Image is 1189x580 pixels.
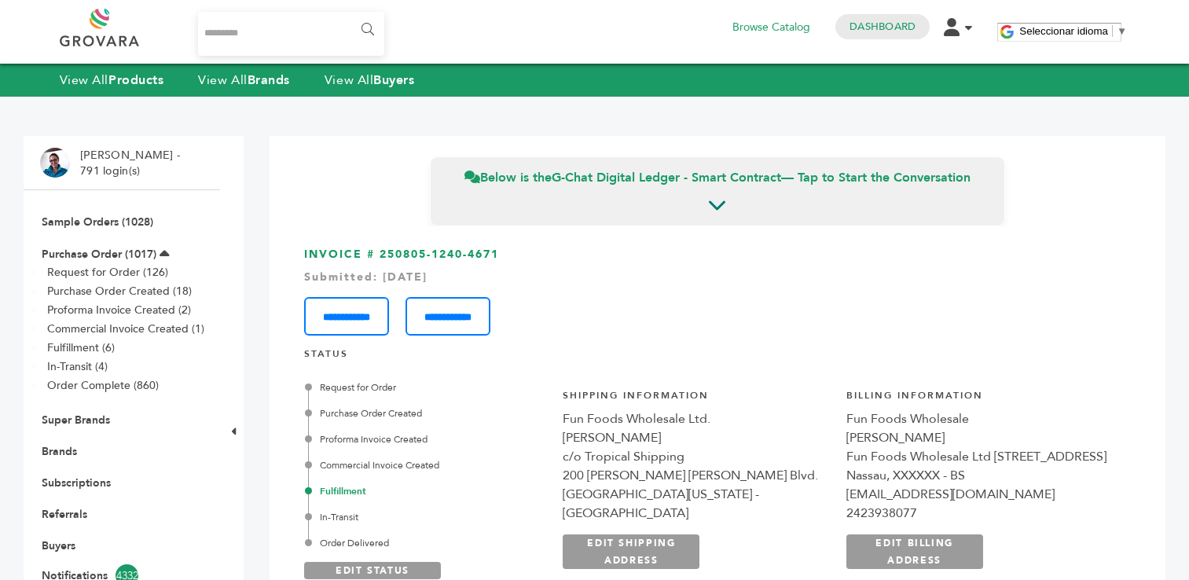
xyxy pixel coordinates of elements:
a: Super Brands [42,413,110,428]
div: 2423938077 [846,504,1114,523]
strong: Products [108,72,163,89]
a: Seleccionar idioma​ [1019,25,1127,37]
a: Dashboard [850,20,916,34]
a: Buyers [42,538,75,553]
div: Purchase Order Created [308,406,545,420]
a: Purchase Order Created (18) [47,284,192,299]
h4: Shipping Information [563,389,830,410]
a: View AllBrands [198,72,290,89]
a: Purchase Order (1017) [42,247,156,262]
a: Order Complete (860) [47,378,159,393]
h3: INVOICE # 250805-1240-4671 [304,247,1131,336]
span: Seleccionar idioma [1019,25,1108,37]
span: ​ [1112,25,1113,37]
a: In-Transit (4) [47,359,108,374]
div: c/o Tropical Shipping [563,447,830,466]
a: View AllBuyers [325,72,415,89]
a: Fulfillment (6) [47,340,115,355]
h4: Billing Information [846,389,1114,410]
div: In-Transit [308,510,545,524]
strong: Buyers [373,72,414,89]
a: Request for Order (126) [47,265,168,280]
div: Commercial Invoice Created [308,458,545,472]
span: ▼ [1117,25,1127,37]
div: Fulfillment [308,484,545,498]
a: Browse Catalog [732,19,810,36]
div: Proforma Invoice Created [308,432,545,446]
a: EDIT BILLING ADDRESS [846,534,983,569]
a: EDIT STATUS [304,562,441,579]
strong: Brands [248,72,290,89]
a: Proforma Invoice Created (2) [47,303,191,318]
a: View AllProducts [60,72,164,89]
div: [PERSON_NAME] [563,428,830,447]
a: Brands [42,444,77,459]
input: Search... [198,12,384,56]
a: Commercial Invoice Created (1) [47,321,204,336]
h4: STATUS [304,347,1131,369]
a: Sample Orders (1028) [42,215,153,229]
div: Fun Foods Wholesale Ltd [STREET_ADDRESS] [846,447,1114,466]
div: Order Delivered [308,536,545,550]
a: EDIT SHIPPING ADDRESS [563,534,699,569]
div: [GEOGRAPHIC_DATA][US_STATE] - [GEOGRAPHIC_DATA] [563,485,830,523]
div: Nassau, XXXXXX - BS [846,466,1114,485]
div: Fun Foods Wholesale Ltd. [563,409,830,428]
a: Subscriptions [42,475,111,490]
div: Submitted: [DATE] [304,270,1131,285]
div: 200 [PERSON_NAME] [PERSON_NAME] Blvd. [563,466,830,485]
a: Referrals [42,507,87,522]
div: [EMAIL_ADDRESS][DOMAIN_NAME] [846,485,1114,504]
div: Fun Foods Wholesale [846,409,1114,428]
div: Request for Order [308,380,545,395]
li: [PERSON_NAME] - 791 login(s) [80,148,184,178]
div: [PERSON_NAME] [846,428,1114,447]
strong: G-Chat Digital Ledger - Smart Contract [552,169,781,186]
span: Below is the — Tap to Start the Conversation [464,169,971,186]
